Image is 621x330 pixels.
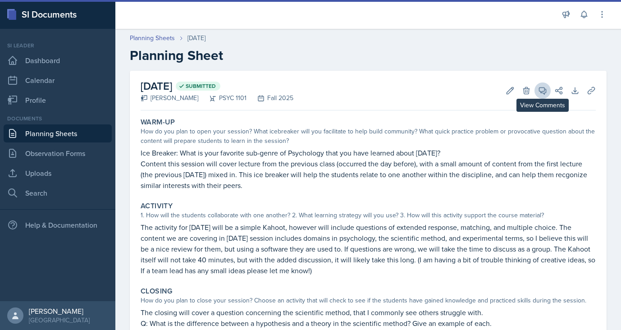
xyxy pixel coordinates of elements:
[4,41,112,50] div: Si leader
[4,216,112,234] div: Help & Documentation
[141,93,198,103] div: [PERSON_NAME]
[534,82,551,99] button: View Comments
[29,316,90,325] div: [GEOGRAPHIC_DATA]
[4,124,112,142] a: Planning Sheets
[141,211,596,220] div: 1. How will the students collaborate with one another? 2. What learning strategy will you use? 3....
[141,78,293,94] h2: [DATE]
[141,307,596,318] p: The closing will cover a question concerning the scientific method, that I commonly see others st...
[141,118,175,127] label: Warm-Up
[29,307,90,316] div: [PERSON_NAME]
[141,296,596,305] div: How do you plan to close your session? Choose an activity that will check to see if the students ...
[141,158,596,191] p: Content this session will cover lecture from the previous class (occurred the day before), with a...
[141,202,173,211] label: Activity
[4,144,112,162] a: Observation Forms
[4,115,112,123] div: Documents
[130,47,607,64] h2: Planning Sheet
[4,71,112,89] a: Calendar
[130,33,175,43] a: Planning Sheets
[141,147,596,158] p: Ice Breaker: What is your favorite sub-genre of Psychology that you have learned about [DATE]?
[186,82,216,90] span: Submitted
[4,184,112,202] a: Search
[141,127,596,146] div: How do you plan to open your session? What icebreaker will you facilitate to help build community...
[4,51,112,69] a: Dashboard
[4,164,112,182] a: Uploads
[141,318,596,329] p: Q: What is the difference between a hypothesis and a theory in the scientific method? Give an exa...
[141,222,596,276] p: The activity for [DATE] will be a simple Kahoot, however will include questions of extended respo...
[141,287,173,296] label: Closing
[247,93,293,103] div: Fall 2025
[187,33,205,43] div: [DATE]
[4,91,112,109] a: Profile
[198,93,247,103] div: PSYC 1101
